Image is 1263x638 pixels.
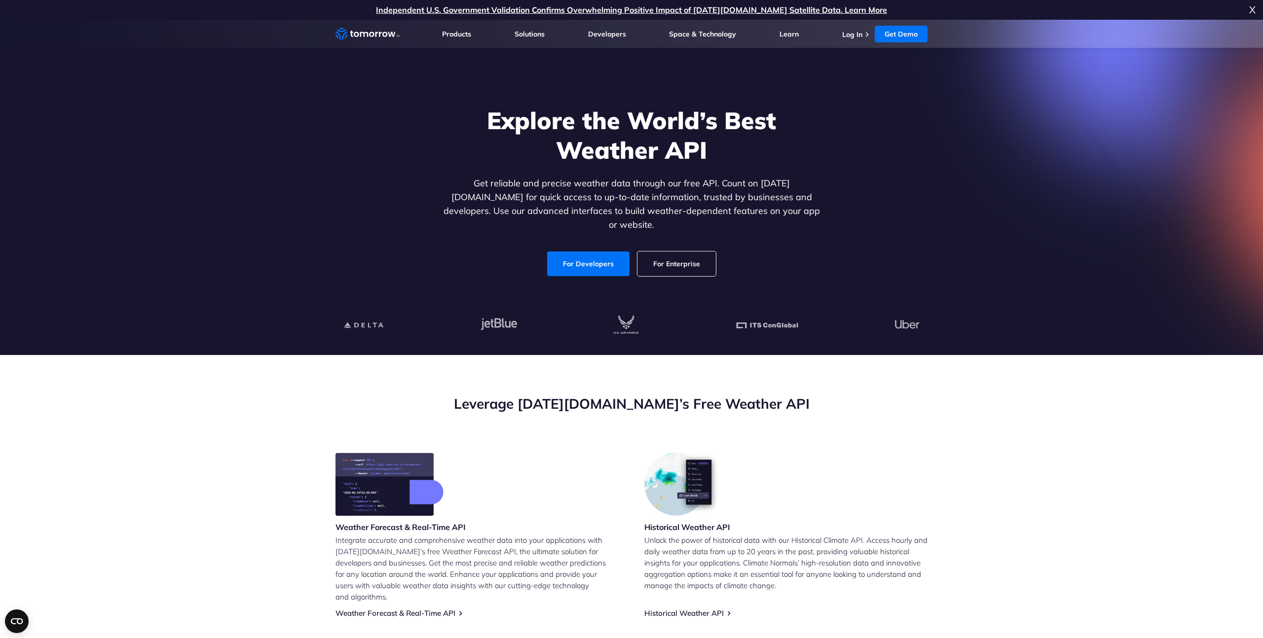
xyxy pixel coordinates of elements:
[335,608,455,618] a: Weather Forecast & Real-Time API
[376,5,887,15] a: Independent U.S. Government Validation Confirms Overwhelming Positive Impact of [DATE][DOMAIN_NAM...
[335,522,466,532] h3: Weather Forecast & Real-Time API
[669,30,736,38] a: Space & Technology
[644,522,730,532] h3: Historical Weather API
[441,177,822,232] p: Get reliable and precise weather data through our free API. Count on [DATE][DOMAIN_NAME] for quic...
[5,609,29,633] button: Open CMP widget
[335,394,928,413] h2: Leverage [DATE][DOMAIN_NAME]’s Free Weather API
[515,30,545,38] a: Solutions
[644,608,724,618] a: Historical Weather API
[780,30,799,38] a: Learn
[842,30,862,39] a: Log In
[637,251,716,276] a: For Enterprise
[335,27,400,41] a: Home link
[644,534,928,591] p: Unlock the power of historical data with our Historical Climate API. Access hourly and daily weat...
[441,106,822,165] h1: Explore the World’s Best Weather API
[442,30,471,38] a: Products
[335,534,619,603] p: Integrate accurate and comprehensive weather data into your applications with [DATE][DOMAIN_NAME]...
[547,251,630,276] a: For Developers
[875,26,928,42] a: Get Demo
[588,30,626,38] a: Developers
